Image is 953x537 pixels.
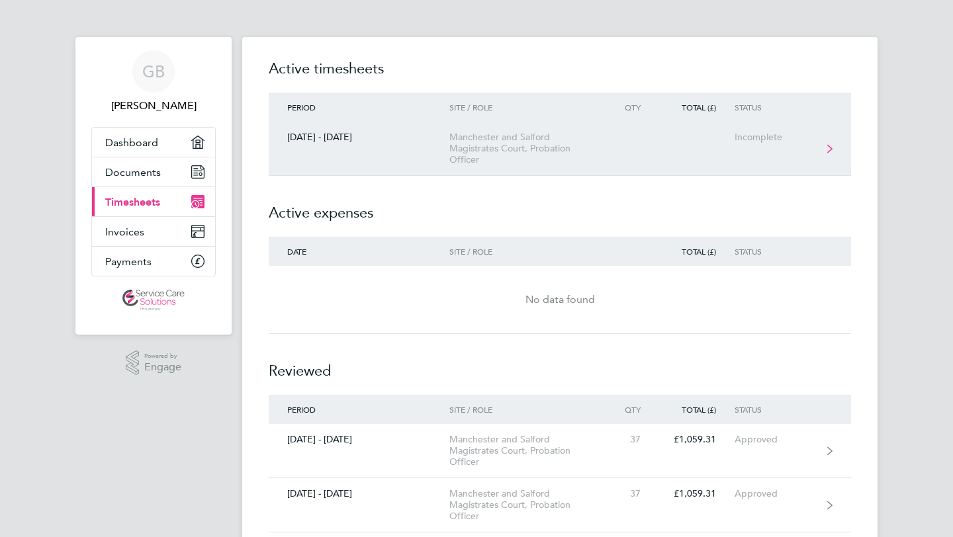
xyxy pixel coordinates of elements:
div: Total (£) [659,405,735,414]
div: Site / Role [449,103,601,112]
img: servicecare-logo-retina.png [122,290,185,311]
a: [DATE] - [DATE]Manchester and Salford Magistrates Court, Probation Officer37£1,059.31Approved [269,478,851,532]
a: GB[PERSON_NAME] [91,50,216,114]
span: Invoices [105,226,144,238]
a: Documents [92,157,215,186]
div: Date [269,247,449,256]
div: No data found [269,292,851,308]
div: Manchester and Salford Magistrates Court, Probation Officer [449,434,601,468]
span: Period [287,404,316,415]
span: Gary Burns [91,98,216,114]
a: Powered byEngage [126,351,182,376]
div: 37 [601,434,659,445]
span: Timesheets [105,196,160,208]
span: Engage [144,362,181,373]
div: £1,059.31 [659,488,735,499]
nav: Main navigation [75,37,232,335]
span: Payments [105,255,152,268]
div: Manchester and Salford Magistrates Court, Probation Officer [449,488,601,522]
div: Status [735,405,816,414]
div: Approved [735,434,816,445]
span: Dashboard [105,136,158,149]
div: Status [735,247,816,256]
a: Invoices [92,217,215,246]
div: [DATE] - [DATE] [269,488,449,499]
h2: Active expenses [269,176,851,237]
div: Qty [601,103,659,112]
div: Status [735,103,816,112]
h2: Reviewed [269,334,851,395]
div: £1,059.31 [659,434,735,445]
div: Total (£) [659,247,735,256]
a: Payments [92,247,215,276]
span: Powered by [144,351,181,362]
span: GB [142,63,165,80]
div: Manchester and Salford Magistrates Court, Probation Officer [449,132,601,165]
a: [DATE] - [DATE]Manchester and Salford Magistrates Court, Probation Officer37£1,059.31Approved [269,424,851,478]
div: Site / Role [449,405,601,414]
div: Approved [735,488,816,499]
div: [DATE] - [DATE] [269,434,449,445]
div: Incomplete [735,132,816,143]
div: Total (£) [659,103,735,112]
a: Timesheets [92,187,215,216]
a: Go to home page [91,290,216,311]
span: Documents [105,166,161,179]
div: 37 [601,488,659,499]
div: Site / Role [449,247,601,256]
a: [DATE] - [DATE]Manchester and Salford Magistrates Court, Probation OfficerIncomplete [269,122,851,176]
h2: Active timesheets [269,58,851,93]
span: Period [287,102,316,112]
div: Qty [601,405,659,414]
a: Dashboard [92,128,215,157]
div: [DATE] - [DATE] [269,132,449,143]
